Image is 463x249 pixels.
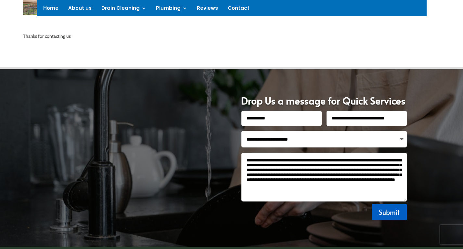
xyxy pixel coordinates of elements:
p: Thanks for contacting us [23,33,440,40]
a: Contact [228,6,250,13]
button: Submit [372,204,407,220]
a: About us [68,6,92,13]
a: Drain Cleaning [101,6,146,13]
h1: Drop Us a message for Quick Services [241,96,407,111]
a: Reviews [197,6,218,13]
a: Plumbing [156,6,187,13]
a: Home [43,6,58,13]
